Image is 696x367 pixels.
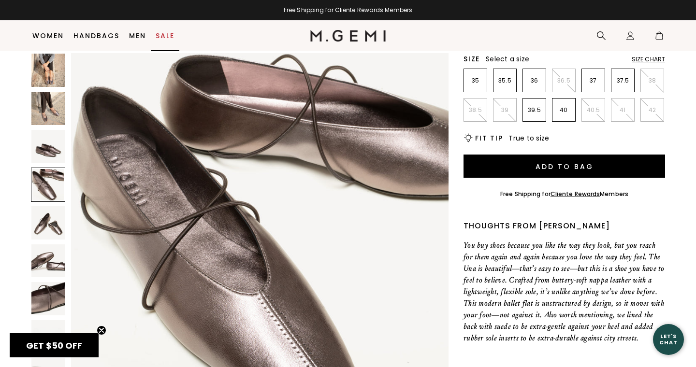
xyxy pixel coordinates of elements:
[653,333,684,345] div: Let's Chat
[632,56,665,63] div: Size Chart
[26,339,82,352] span: GET $50 OFF
[486,54,529,64] span: Select a size
[31,282,65,315] img: The Una
[475,134,503,142] h2: Fit Tip
[10,333,99,357] div: GET $50 OFFClose teaser
[523,77,546,85] p: 36
[464,240,665,342] span: You buy shoes because you like the way they look, but you reach for them again and again because ...
[500,190,628,198] div: Free Shipping for Members
[523,106,546,114] p: 39.5
[464,55,480,63] h2: Size
[464,155,665,178] button: Add to Bag
[582,106,605,114] p: 40.5
[552,106,575,114] p: 40
[641,106,664,114] p: 42
[611,77,634,85] p: 37.5
[31,54,65,87] img: The Una
[464,220,665,232] div: Thoughts from [PERSON_NAME]
[464,77,487,85] p: 35
[611,106,634,114] p: 41
[73,32,119,40] a: Handbags
[582,77,605,85] p: 37
[552,77,575,85] p: 36.5
[31,244,65,278] img: The Una
[31,92,65,125] img: The Una
[508,133,549,143] span: True to size
[31,206,65,240] img: The Una
[32,32,64,40] a: Women
[31,130,65,163] img: The Una
[129,32,146,40] a: Men
[464,106,487,114] p: 38.5
[31,320,65,353] img: The Una
[551,190,600,198] a: Cliente Rewards
[493,77,516,85] p: 35.5
[641,77,664,85] p: 38
[97,325,106,335] button: Close teaser
[156,32,174,40] a: Sale
[310,30,386,42] img: M.Gemi
[493,106,516,114] p: 39
[654,33,664,42] span: 1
